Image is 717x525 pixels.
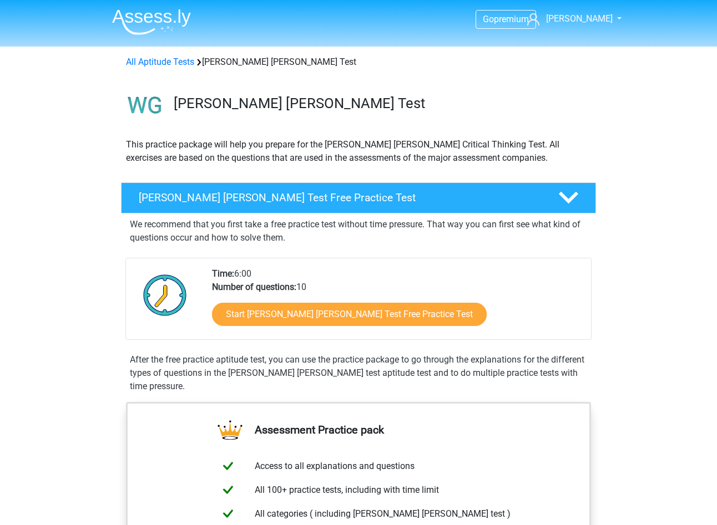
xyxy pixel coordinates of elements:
a: Gopremium [476,12,536,27]
span: Go [483,14,494,24]
span: premium [494,14,529,24]
b: Time: [212,268,234,279]
a: All Aptitude Tests [126,57,194,67]
span: [PERSON_NAME] [546,13,613,24]
img: Clock [137,267,193,323]
a: [PERSON_NAME] [PERSON_NAME] Test Free Practice Test [117,182,600,213]
img: watson glaser test [122,82,169,129]
p: We recommend that you first take a free practice test without time pressure. That way you can fir... [130,218,587,244]
h3: [PERSON_NAME] [PERSON_NAME] Test [174,95,587,112]
a: [PERSON_NAME] [523,12,614,26]
img: Assessly [112,9,191,35]
p: This practice package will help you prepare for the [PERSON_NAME] [PERSON_NAME] Critical Thinking... [126,138,591,165]
h4: [PERSON_NAME] [PERSON_NAME] Test Free Practice Test [139,191,541,204]
a: Start [PERSON_NAME] [PERSON_NAME] Test Free Practice Test [212,303,487,326]
div: [PERSON_NAME] [PERSON_NAME] Test [122,55,595,69]
div: 6:00 10 [204,267,590,339]
b: Number of questions: [212,282,296,292]
div: After the free practice aptitude test, you can use the practice package to go through the explana... [125,353,592,393]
